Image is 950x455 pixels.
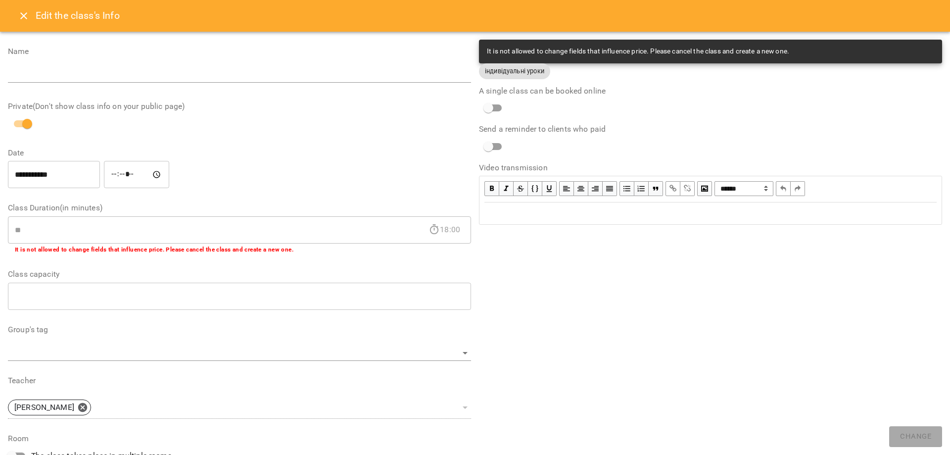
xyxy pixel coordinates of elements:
button: Remove Link [680,181,695,196]
span: індивідуальні уроки [479,66,550,76]
div: It is not allowed to change fields that influence price. Please cancel the class and create a new... [487,43,789,60]
div: [PERSON_NAME] [8,397,471,419]
select: Block type [714,181,773,196]
button: Undo [776,181,791,196]
button: Underline [542,181,557,196]
label: Send a reminder to clients who paid [479,125,942,133]
button: Monospace [528,181,542,196]
button: Strikethrough [514,181,528,196]
button: OL [634,181,649,196]
button: Redo [791,181,805,196]
label: Teacher [8,377,471,385]
span: Normal [714,181,773,196]
p: [PERSON_NAME] [14,402,74,413]
div: Edit text [480,203,941,224]
button: Blockquote [649,181,663,196]
label: A single class can be booked online [479,87,942,95]
button: Align Justify [603,181,617,196]
h6: Edit the class's Info [36,8,120,23]
label: Class capacity [8,270,471,278]
button: Italic [499,181,514,196]
button: Align Center [574,181,588,196]
label: Video transmission [479,164,942,172]
button: Close [12,4,36,28]
button: Align Left [559,181,574,196]
label: Date [8,149,471,157]
label: Group's tag [8,326,471,334]
button: Align Right [588,181,603,196]
label: Room [8,435,471,443]
label: Class Duration(in minutes) [8,204,471,212]
button: Bold [484,181,499,196]
button: UL [619,181,634,196]
b: It is not allowed to change fields that influence price. Please cancel the class and create a new... [15,246,293,253]
label: Private(Don't show class info on your public page) [8,102,471,110]
label: Name [8,48,471,55]
button: Image [697,181,712,196]
div: [PERSON_NAME] [8,400,91,415]
button: Link [665,181,680,196]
